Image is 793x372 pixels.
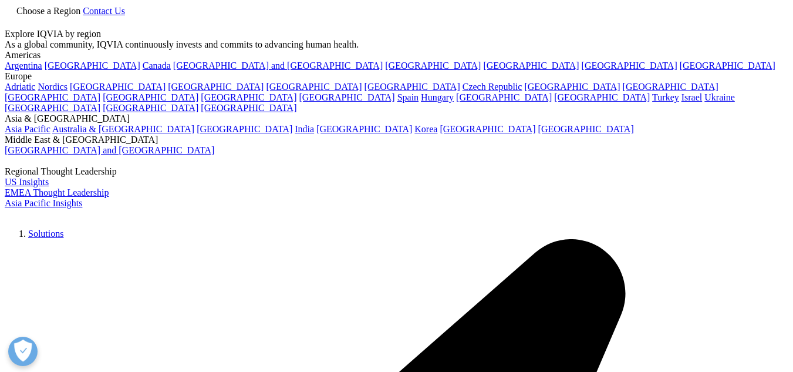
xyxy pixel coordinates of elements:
a: Asia Pacific Insights [5,198,82,208]
div: Regional Thought Leadership [5,166,788,177]
a: Turkey [652,92,679,102]
a: [GEOGRAPHIC_DATA] [197,124,292,134]
a: Solutions [28,229,63,239]
a: [GEOGRAPHIC_DATA] [582,61,677,71]
a: [GEOGRAPHIC_DATA] [316,124,412,134]
a: Korea [414,124,437,134]
a: [GEOGRAPHIC_DATA] [299,92,394,102]
div: Europe [5,71,788,82]
a: Israel [681,92,703,102]
a: [GEOGRAPHIC_DATA] [554,92,650,102]
a: [GEOGRAPHIC_DATA] [5,92,100,102]
button: Open Preferences [8,337,38,366]
a: [GEOGRAPHIC_DATA] [623,82,718,92]
a: [GEOGRAPHIC_DATA] [201,92,296,102]
a: Ukraine [704,92,735,102]
a: Australia & [GEOGRAPHIC_DATA] [52,124,194,134]
a: India [295,124,314,134]
a: Contact Us [83,6,125,16]
a: [GEOGRAPHIC_DATA] [440,124,535,134]
a: [GEOGRAPHIC_DATA] [456,92,552,102]
a: [GEOGRAPHIC_DATA] and [GEOGRAPHIC_DATA] [173,61,383,71]
a: [GEOGRAPHIC_DATA] [385,61,481,71]
a: [GEOGRAPHIC_DATA] [168,82,264,92]
a: [GEOGRAPHIC_DATA] [524,82,620,92]
a: Asia Pacific [5,124,50,134]
div: Explore IQVIA by region [5,29,788,39]
a: Czech Republic [463,82,522,92]
a: US Insights [5,177,49,187]
a: [GEOGRAPHIC_DATA] [680,61,775,71]
a: [GEOGRAPHIC_DATA] [266,82,362,92]
a: [GEOGRAPHIC_DATA] [70,82,166,92]
a: [GEOGRAPHIC_DATA] [483,61,579,71]
a: [GEOGRAPHIC_DATA] [5,103,100,113]
a: Nordics [38,82,68,92]
span: Choose a Region [16,6,80,16]
a: [GEOGRAPHIC_DATA] [45,61,140,71]
a: [GEOGRAPHIC_DATA] [538,124,634,134]
div: Asia & [GEOGRAPHIC_DATA] [5,113,788,124]
div: Americas [5,50,788,61]
a: Canada [143,61,171,71]
a: [GEOGRAPHIC_DATA] [103,92,198,102]
a: Adriatic [5,82,35,92]
div: Middle East & [GEOGRAPHIC_DATA] [5,135,788,145]
a: Spain [397,92,419,102]
a: EMEA Thought Leadership [5,187,109,197]
a: [GEOGRAPHIC_DATA] [201,103,296,113]
a: [GEOGRAPHIC_DATA] and [GEOGRAPHIC_DATA] [5,145,214,155]
div: As a global community, IQVIA continuously invests and commits to advancing human health. [5,39,788,50]
a: Hungary [421,92,454,102]
a: [GEOGRAPHIC_DATA] [365,82,460,92]
a: [GEOGRAPHIC_DATA] [103,103,198,113]
a: Argentina [5,61,42,71]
